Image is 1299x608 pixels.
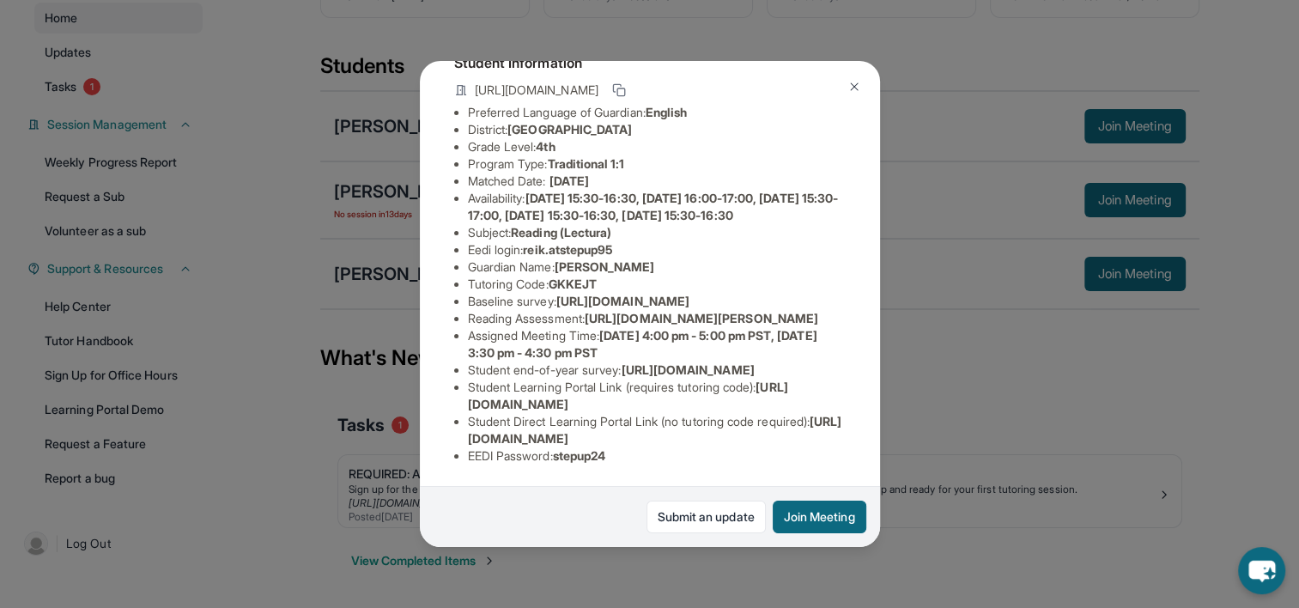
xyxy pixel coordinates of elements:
[475,82,598,99] span: [URL][DOMAIN_NAME]
[468,362,846,379] li: Student end-of-year survey :
[468,293,846,310] li: Baseline survey :
[507,122,632,137] span: [GEOGRAPHIC_DATA]
[511,225,611,240] span: Reading (Lectura)
[468,310,846,327] li: Reading Assessment :
[609,80,629,100] button: Copy link
[556,294,689,308] span: [URL][DOMAIN_NAME]
[621,362,754,377] span: [URL][DOMAIN_NAME]
[547,156,624,171] span: Traditional 1:1
[468,191,839,222] span: [DATE] 15:30-16:30, [DATE] 16:00-17:00, [DATE] 15:30-17:00, [DATE] 15:30-16:30, [DATE] 15:30-16:30
[646,501,766,533] a: Submit an update
[468,328,817,360] span: [DATE] 4:00 pm - 5:00 pm PST, [DATE] 3:30 pm - 4:30 pm PST
[536,139,555,154] span: 4th
[468,155,846,173] li: Program Type:
[773,501,866,533] button: Join Meeting
[468,447,846,465] li: EEDI Password :
[847,80,861,94] img: Close Icon
[468,241,846,258] li: Eedi login :
[468,224,846,241] li: Subject :
[454,52,846,73] h4: Student Information
[553,448,606,463] span: stepup24
[468,258,846,276] li: Guardian Name :
[523,242,612,257] span: reik.atstepup95
[468,379,846,413] li: Student Learning Portal Link (requires tutoring code) :
[468,276,846,293] li: Tutoring Code :
[468,327,846,362] li: Assigned Meeting Time :
[468,104,846,121] li: Preferred Language of Guardian:
[585,311,818,325] span: [URL][DOMAIN_NAME][PERSON_NAME]
[549,277,597,291] span: GKKEJT
[1238,547,1285,594] button: chat-button
[646,105,688,119] span: English
[468,121,846,138] li: District:
[468,413,846,447] li: Student Direct Learning Portal Link (no tutoring code required) :
[555,259,655,274] span: [PERSON_NAME]
[468,138,846,155] li: Grade Level:
[468,190,846,224] li: Availability:
[468,173,846,190] li: Matched Date:
[549,173,589,188] span: [DATE]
